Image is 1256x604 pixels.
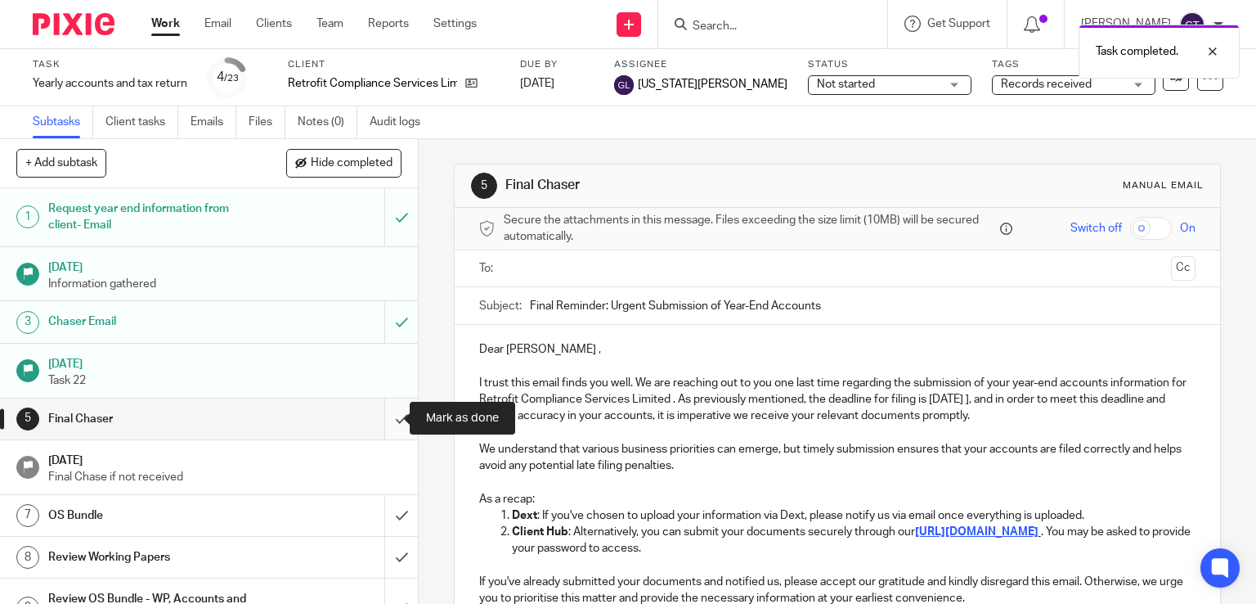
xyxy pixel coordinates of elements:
[33,106,93,138] a: Subtasks
[817,79,875,90] span: Not started
[512,526,568,538] strong: Client Hub
[48,448,401,469] h1: [DATE]
[288,58,500,71] label: Client
[316,16,343,32] a: Team
[249,106,285,138] a: Files
[1096,43,1178,60] p: Task completed.
[33,58,187,71] label: Task
[48,503,262,528] h1: OS Bundle
[1179,11,1205,38] img: svg%3E
[614,75,634,95] img: svg%3E
[16,149,106,177] button: + Add subtask
[48,196,262,238] h1: Request year end information from client- Email
[286,149,401,177] button: Hide completed
[105,106,178,138] a: Client tasks
[368,16,409,32] a: Reports
[520,58,594,71] label: Due by
[479,260,497,277] label: To:
[479,298,522,314] label: Subject:
[48,276,401,292] p: Information gathered
[288,75,457,92] p: Retrofit Compliance Services Limited
[504,212,997,246] span: Secure the attachments in this message. Files exceeding the size limit (10MB) will be secured aut...
[48,407,262,431] h1: Final Chaser
[512,510,537,521] strong: Dext
[48,255,401,276] h1: [DATE]
[505,177,872,194] h1: Final Chaser
[298,106,357,138] a: Notes (0)
[1171,256,1195,281] button: Cc
[311,157,392,170] span: Hide completed
[479,441,1196,475] p: We understand that various business priorities can emerge, but timely submission ensures that you...
[370,106,433,138] a: Audit logs
[33,13,114,35] img: Pixie
[520,78,554,89] span: [DATE]
[1180,220,1195,237] span: On
[48,545,262,570] h1: Review Working Papers
[1070,220,1122,237] span: Switch off
[16,408,39,430] div: 5
[224,74,239,83] small: /23
[256,16,292,32] a: Clients
[433,16,477,32] a: Settings
[204,16,231,32] a: Email
[614,58,787,71] label: Assignee
[915,526,1038,538] a: [URL][DOMAIN_NAME]
[471,173,497,199] div: 5
[512,507,1196,524] p: : If you've chosen to upload your information via Dext, please notify us via email once everythin...
[191,106,236,138] a: Emails
[151,16,180,32] a: Work
[16,205,39,228] div: 1
[16,546,39,569] div: 8
[479,341,1196,358] p: Dear [PERSON_NAME] ,
[479,375,1196,425] p: I trust this email finds you well. We are reaching out to you one last time regarding the submiss...
[33,75,187,92] div: Yearly accounts and tax return
[1001,79,1092,90] span: Records received
[48,352,401,372] h1: [DATE]
[48,469,401,485] p: Final Chase if not received
[479,491,1196,507] p: As a recap:
[512,524,1196,557] p: : Alternatively, you can submit your documents securely through our . You may be asked to provide...
[16,311,39,334] div: 3
[16,504,39,527] div: 7
[48,309,262,334] h1: Chaser Email
[217,68,239,87] div: 4
[48,372,401,389] p: Task 22
[638,76,787,92] span: [US_STATE][PERSON_NAME]
[1123,179,1204,192] div: Manual email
